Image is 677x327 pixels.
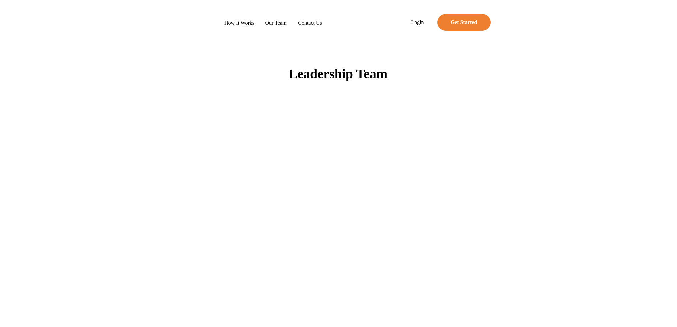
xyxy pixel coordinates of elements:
[402,19,433,25] span: Login
[260,20,292,26] a: Our Team
[451,19,477,25] strong: Get Started
[293,20,328,26] a: Contact Us
[289,66,388,81] span: Leadership Team
[437,14,491,31] a: Get Started
[220,20,259,26] a: How It Works
[402,14,433,31] a: Login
